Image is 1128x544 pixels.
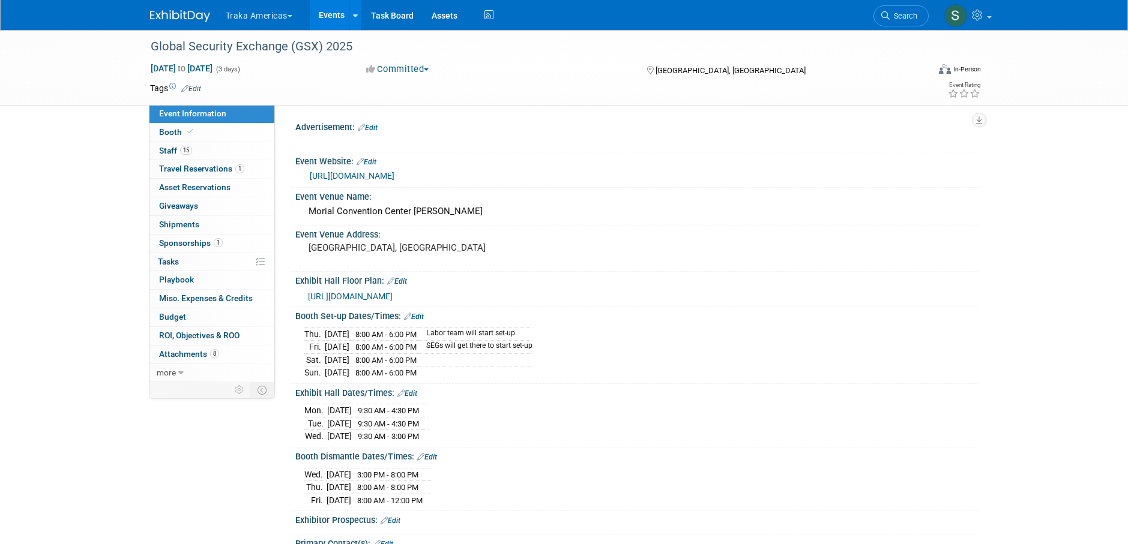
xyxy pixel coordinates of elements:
[214,238,223,247] span: 1
[890,11,917,20] span: Search
[325,366,349,379] td: [DATE]
[873,5,929,26] a: Search
[304,417,327,430] td: Tue.
[149,345,274,363] a: Attachments8
[304,366,325,379] td: Sun.
[295,118,979,134] div: Advertisement:
[358,432,419,441] span: 9:30 AM - 3:00 PM
[149,327,274,345] a: ROI, Objectives & ROO
[159,146,192,155] span: Staff
[304,202,970,221] div: Morial Convention Center [PERSON_NAME]
[149,290,274,308] a: Misc. Expenses & Credits
[308,291,393,301] a: [URL][DOMAIN_NAME]
[159,220,199,229] span: Shipments
[149,197,274,215] a: Giveaways
[362,63,433,76] button: Committed
[358,124,378,132] a: Edit
[953,65,981,74] div: In-Person
[149,364,274,382] a: more
[357,158,376,166] a: Edit
[327,430,352,443] td: [DATE]
[150,10,210,22] img: ExhibitDay
[304,353,325,366] td: Sat.
[295,307,979,323] div: Booth Set-up Dates/Times:
[149,216,274,234] a: Shipments
[146,36,911,58] div: Global Security Exchange (GSX) 2025
[858,62,982,80] div: Event Format
[304,327,325,341] td: Thu.
[295,272,979,287] div: Exhibit Hall Floor Plan:
[387,277,407,285] a: Edit
[309,242,567,253] pre: [GEOGRAPHIC_DATA], [GEOGRAPHIC_DATA]
[327,481,351,494] td: [DATE]
[304,341,325,354] td: Fri.
[948,82,980,88] div: Event Rating
[180,146,192,155] span: 15
[327,417,352,430] td: [DATE]
[404,312,424,321] a: Edit
[295,384,979,399] div: Exhibit Hall Dates/Times:
[358,419,419,428] span: 9:30 AM - 4:30 PM
[149,253,274,271] a: Tasks
[357,496,423,505] span: 8:00 AM - 12:00 PM
[149,105,274,123] a: Event Information
[150,82,201,94] td: Tags
[295,226,979,241] div: Event Venue Address:
[158,257,179,266] span: Tasks
[157,368,176,377] span: more
[159,330,240,340] span: ROI, Objectives & ROO
[325,353,349,366] td: [DATE]
[656,66,806,75] span: [GEOGRAPHIC_DATA], [GEOGRAPHIC_DATA]
[159,293,253,303] span: Misc. Expenses & Credits
[304,481,327,494] td: Thu.
[149,179,274,197] a: Asset Reservations
[149,124,274,142] a: Booth
[250,382,274,398] td: Toggle Event Tabs
[149,271,274,289] a: Playbook
[187,128,193,135] i: Booth reservation complete
[327,404,352,417] td: [DATE]
[229,382,250,398] td: Personalize Event Tab Strip
[355,330,417,339] span: 8:00 AM - 6:00 PM
[355,342,417,351] span: 8:00 AM - 6:00 PM
[419,327,532,341] td: Labor team will start set-up
[417,453,437,461] a: Edit
[215,65,240,73] span: (3 days)
[150,63,213,74] span: [DATE] [DATE]
[149,235,274,253] a: Sponsorships1
[176,64,187,73] span: to
[159,275,194,284] span: Playbook
[358,406,419,415] span: 9:30 AM - 4:30 PM
[295,511,979,527] div: Exhibitor Prospectus:
[355,368,417,377] span: 8:00 AM - 6:00 PM
[355,356,417,365] span: 8:00 AM - 6:00 PM
[159,109,226,118] span: Event Information
[159,349,219,359] span: Attachments
[159,238,223,248] span: Sponsorships
[357,483,418,492] span: 8:00 AM - 8:00 PM
[149,308,274,326] a: Budget
[159,182,231,192] span: Asset Reservations
[304,404,327,417] td: Mon.
[325,341,349,354] td: [DATE]
[210,349,219,358] span: 8
[327,468,351,481] td: [DATE]
[235,164,244,173] span: 1
[419,341,532,354] td: SEGs will get there to start set-up
[304,468,327,481] td: Wed.
[381,516,400,525] a: Edit
[181,85,201,93] a: Edit
[295,447,979,463] div: Booth Dismantle Dates/Times:
[295,188,979,203] div: Event Venue Name:
[159,201,198,211] span: Giveaways
[327,494,351,506] td: [DATE]
[159,127,196,137] span: Booth
[325,327,349,341] td: [DATE]
[149,142,274,160] a: Staff15
[944,4,967,27] img: Solon Solano
[159,164,244,173] span: Travel Reservations
[310,171,394,181] a: [URL][DOMAIN_NAME]
[159,312,186,321] span: Budget
[304,430,327,443] td: Wed.
[304,494,327,506] td: Fri.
